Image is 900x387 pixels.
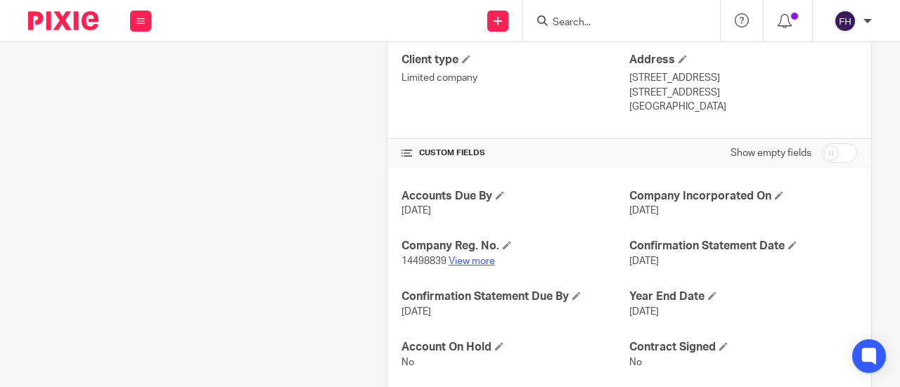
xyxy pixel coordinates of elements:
h4: Confirmation Statement Due By [401,289,629,304]
p: [STREET_ADDRESS] [629,71,857,85]
span: [DATE] [629,307,659,317]
h4: Confirmation Statement Date [629,239,857,254]
img: Pixie [28,11,98,30]
span: [DATE] [629,206,659,216]
h4: Address [629,53,857,67]
p: [STREET_ADDRESS] [629,86,857,100]
img: svg%3E [834,10,856,32]
p: [GEOGRAPHIC_DATA] [629,100,857,114]
h4: Contract Signed [629,340,857,355]
span: No [401,358,414,367]
h4: Company Reg. No. [401,239,629,254]
h4: Client type [401,53,629,67]
h4: Company Incorporated On [629,189,857,204]
span: No [629,358,642,367]
h4: CUSTOM FIELDS [401,147,629,159]
h4: Account On Hold [401,340,629,355]
input: Search [551,17,678,29]
span: [DATE] [401,307,431,317]
label: Show empty fields [731,146,811,160]
span: [DATE] [629,256,659,266]
span: 14498839 [401,256,446,266]
p: Limited company [401,71,629,85]
h4: Year End Date [629,289,857,304]
span: [DATE] [401,206,431,216]
a: View more [449,256,495,266]
h4: Accounts Due By [401,189,629,204]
